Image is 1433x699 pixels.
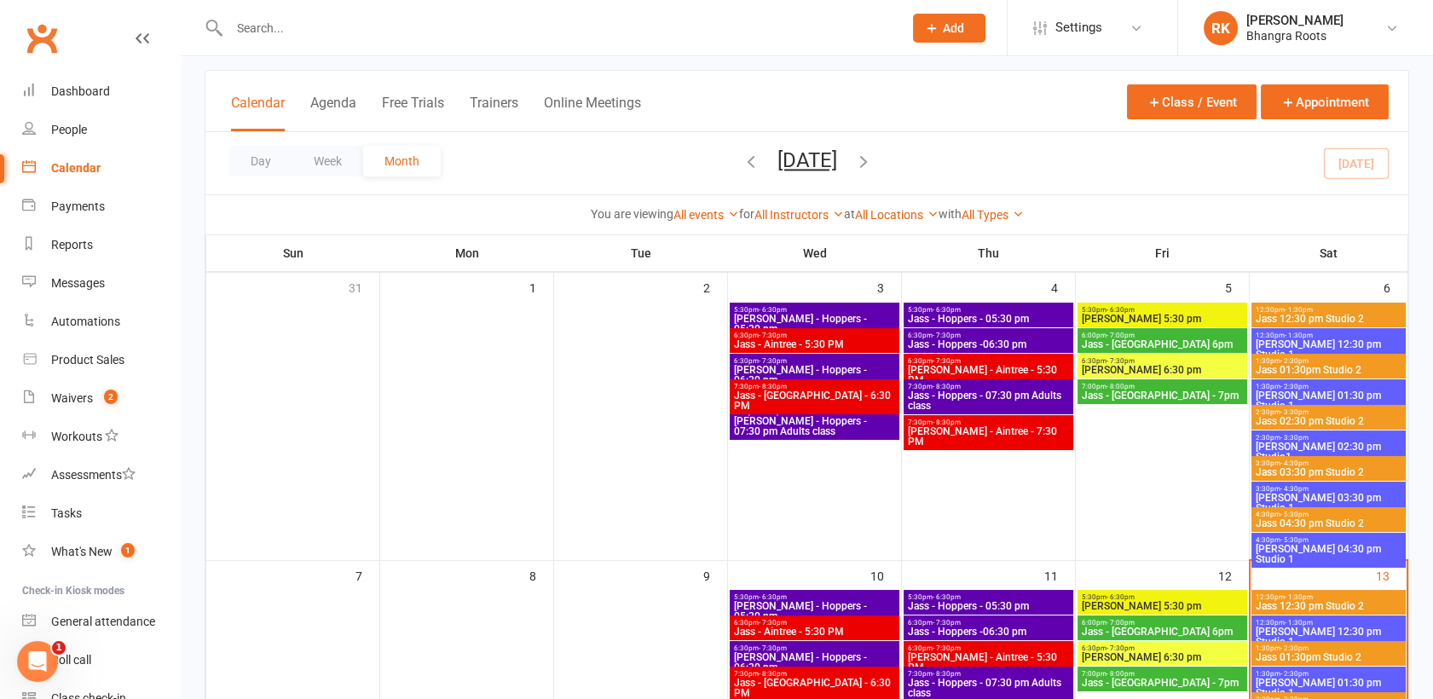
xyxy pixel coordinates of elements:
div: 2 [703,273,727,301]
span: 7:30pm [907,383,1070,390]
button: Class / Event [1127,84,1257,119]
span: Jass - Hoppers -06:30 pm [907,339,1070,349]
a: Roll call [22,641,180,679]
button: Week [292,146,363,176]
span: [PERSON_NAME] - Hoppers - 05:30 pm [733,314,896,334]
span: [PERSON_NAME] 6:30 pm [1081,365,1244,375]
span: 7:30pm [907,419,1070,426]
span: - 6:30pm [933,306,961,314]
span: - 7:30pm [933,619,961,627]
div: Payments [51,199,105,213]
div: 13 [1376,561,1407,589]
span: 7:30pm [733,670,896,678]
span: 4:30pm [1255,511,1402,518]
span: - 7:30pm [933,357,961,365]
a: Tasks [22,494,180,533]
a: General attendance kiosk mode [22,603,180,641]
span: 2:30pm [1255,408,1402,416]
a: Clubworx [20,17,63,60]
div: 4 [1051,273,1075,301]
div: 8 [529,561,553,589]
a: Workouts [22,418,180,456]
span: 6:30pm [907,357,1070,365]
span: 6:30pm [1081,644,1244,652]
span: Jass - Hoppers - 07:30 pm Adults class [907,390,1070,411]
span: Jass - [GEOGRAPHIC_DATA] - 7pm [1081,678,1244,688]
span: 5:30pm [733,593,896,601]
span: - 2:30pm [1280,383,1309,390]
span: Jass - [GEOGRAPHIC_DATA] - 6:30 PM [733,678,896,698]
span: - 7:30pm [759,644,787,652]
span: [PERSON_NAME] - Hoppers - 07:30 pm Adults class [733,416,896,436]
th: Sat [1250,235,1408,271]
span: [PERSON_NAME] - Aintree - 7:30 PM [907,426,1070,447]
div: Automations [51,315,120,328]
div: Workouts [51,430,102,443]
span: Jass - [GEOGRAPHIC_DATA] 6pm [1081,627,1244,637]
strong: You are viewing [591,207,673,221]
span: - 8:30pm [759,383,787,390]
span: [PERSON_NAME] - Aintree - 5:30 PM [907,652,1070,673]
a: What's New1 [22,533,180,571]
span: - 3:30pm [1280,434,1309,442]
span: - 7:30pm [759,357,787,365]
div: Roll call [51,653,91,667]
span: Jass 12:30 pm Studio 2 [1255,601,1402,611]
button: Add [913,14,985,43]
button: Appointment [1261,84,1389,119]
button: Day [229,146,292,176]
a: Calendar [22,149,180,188]
span: - 7:00pm [1107,619,1135,627]
span: - 6:30pm [933,593,961,601]
span: 7:00pm [1081,383,1244,390]
button: Agenda [310,95,356,131]
span: - 8:30pm [933,419,961,426]
span: 1:30pm [1255,644,1402,652]
span: [PERSON_NAME] 03:30 pm Studio 1 [1255,493,1402,513]
a: People [22,111,180,149]
span: [PERSON_NAME] 5:30 pm [1081,601,1244,611]
span: Jass - Aintree - 5:30 PM [733,339,896,349]
span: 5:30pm [907,306,1070,314]
button: Free Trials [382,95,444,131]
span: [PERSON_NAME] 02:30 pm Studio1 [1255,442,1402,462]
span: 1:30pm [1255,383,1402,390]
span: 5:30pm [733,306,896,314]
strong: for [739,207,754,221]
div: 5 [1225,273,1249,301]
a: Product Sales [22,341,180,379]
span: 12:30pm [1255,593,1402,601]
div: 6 [1384,273,1407,301]
span: Jass - Hoppers - 05:30 pm [907,314,1070,324]
div: Waivers [51,391,93,405]
span: Jass - [GEOGRAPHIC_DATA] - 6:30 PM [733,390,896,411]
span: 3:30pm [1255,485,1402,493]
span: Settings [1055,9,1102,47]
div: Calendar [51,161,101,175]
a: All Types [962,208,1024,222]
span: 6:30pm [733,644,896,652]
div: General attendance [51,615,155,628]
span: 6:30pm [733,357,896,365]
span: 3:30pm [1255,459,1402,467]
span: - 5:30pm [1280,536,1309,544]
span: [PERSON_NAME] 12:30 pm Studio 1 [1255,339,1402,360]
div: 9 [703,561,727,589]
a: Dashboard [22,72,180,111]
button: Trainers [470,95,518,131]
span: - 1:30pm [1285,593,1313,601]
span: 7:30pm [907,670,1070,678]
span: Jass 02:30 pm Studio 2 [1255,416,1402,426]
div: 3 [877,273,901,301]
a: Waivers 2 [22,379,180,418]
span: [PERSON_NAME] 04:30 pm Studio 1 [1255,544,1402,564]
span: - 6:30pm [1107,306,1135,314]
span: [PERSON_NAME] - Hoppers - 06:30 pm [733,365,896,385]
div: 10 [870,561,901,589]
span: Jass - Aintree - 5:30 PM [733,627,896,637]
span: - 7:30pm [759,619,787,627]
th: Tue [554,235,728,271]
button: Calendar [231,95,285,131]
span: 12:30pm [1255,306,1402,314]
span: - 7:30pm [933,644,961,652]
